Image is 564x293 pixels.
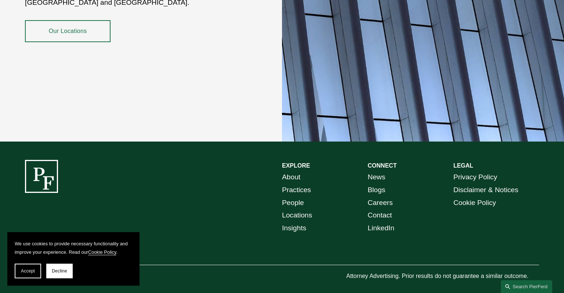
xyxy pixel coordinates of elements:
[368,222,394,235] a: LinkedIn
[368,184,385,197] a: Blogs
[453,184,518,197] a: Disclaimer & Notices
[453,162,473,169] strong: LEGAL
[21,268,35,274] span: Accept
[368,209,392,222] a: Contact
[453,197,496,209] a: Cookie Policy
[282,209,312,222] a: Locations
[282,197,304,209] a: People
[346,271,539,282] p: Attorney Advertising. Prior results do not guarantee a similar outcome.
[15,239,132,256] p: We use cookies to provide necessary functionality and improve your experience. Read our .
[453,171,497,184] a: Privacy Policy
[7,232,140,286] section: Cookie banner
[282,222,306,235] a: Insights
[501,280,552,293] a: Search this site
[88,249,116,255] a: Cookie Policy
[52,268,67,274] span: Decline
[368,197,393,209] a: Careers
[15,264,41,278] button: Accept
[282,184,311,197] a: Practices
[368,171,385,184] a: News
[46,264,73,278] button: Decline
[282,162,310,169] strong: EXPLORE
[25,20,111,42] a: Our Locations
[368,162,397,169] strong: CONNECT
[282,171,300,184] a: About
